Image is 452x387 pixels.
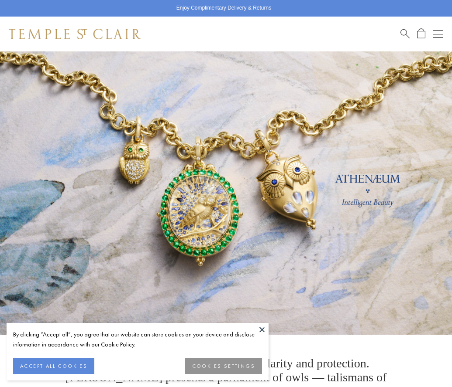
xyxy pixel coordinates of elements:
a: Open Shopping Bag [417,28,425,39]
img: Temple St. Clair [9,29,141,39]
p: Enjoy Complimentary Delivery & Returns [176,4,271,13]
div: By clicking “Accept all”, you agree that our website can store cookies on your device and disclos... [13,329,262,350]
button: Open navigation [433,29,443,39]
a: Search [400,28,410,39]
button: COOKIES SETTINGS [185,358,262,374]
button: ACCEPT ALL COOKIES [13,358,94,374]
